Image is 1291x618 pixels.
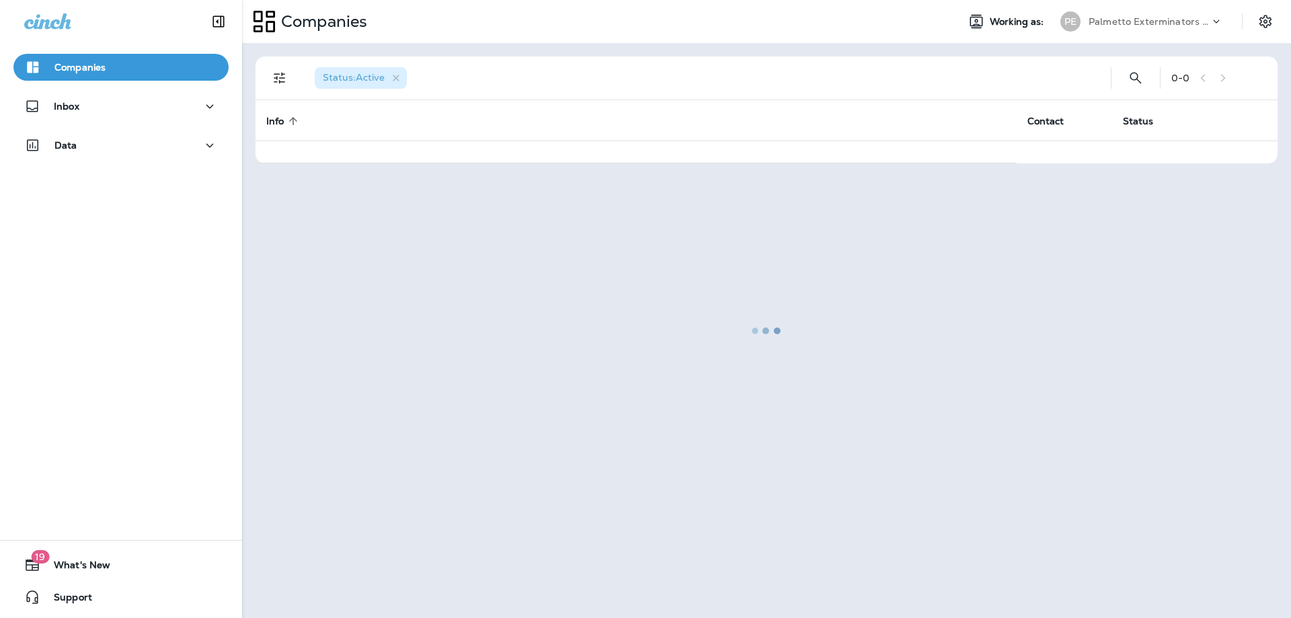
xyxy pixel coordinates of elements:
[40,559,110,576] span: What's New
[13,132,229,159] button: Data
[200,8,237,35] button: Collapse Sidebar
[54,101,79,112] p: Inbox
[13,93,229,120] button: Inbox
[990,16,1047,28] span: Working as:
[40,592,92,608] span: Support
[13,551,229,578] button: 19What's New
[1060,11,1081,32] div: PE
[54,62,106,73] p: Companies
[1253,9,1278,34] button: Settings
[31,550,49,564] span: 19
[13,54,229,81] button: Companies
[276,11,367,32] p: Companies
[54,140,77,151] p: Data
[13,584,229,611] button: Support
[1089,16,1210,27] p: Palmetto Exterminators LLC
